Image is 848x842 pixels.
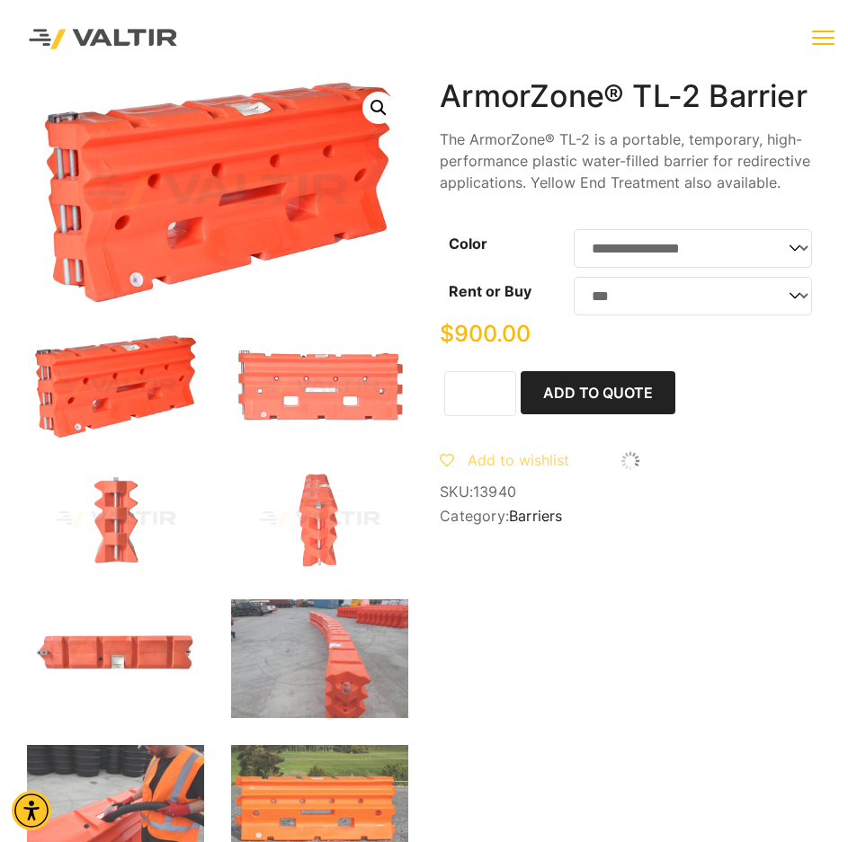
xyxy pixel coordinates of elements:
[812,27,835,49] button: menu toggle
[440,508,821,525] span: Category:
[440,320,454,347] span: $
[449,282,531,300] label: Rent or Buy
[473,483,516,501] span: 13940
[362,92,395,124] a: Open this option
[440,129,821,193] p: The ArmorZone® TL-2 is a portable, temporary, high-performance plastic water-filled barrier for r...
[27,599,204,705] img: An orange highway barrier with markings, featuring a metal attachment point and safety information.
[408,78,790,306] img: Armorzone_Org_Front
[27,333,204,439] img: An orange traffic barrier with a textured surface and multiple holes for securing or connecting.
[12,791,51,830] div: Accessibility Menu
[440,483,821,501] span: SKU:
[231,599,408,717] img: A curved line of bright orange traffic barriers on a concrete surface, with additional barriers s...
[13,13,193,65] img: Valtir Rentals
[231,466,408,572] img: An orange traffic barrier with a modular design, featuring interlocking sections and a metal conn...
[449,235,487,253] label: Color
[440,320,531,347] bdi: 900.00
[521,371,675,414] button: Add to Quote
[440,78,821,115] h1: ArmorZone® TL-2 Barrier
[27,466,204,572] img: An orange, zigzag-shaped object with a central metal rod, likely a weight or stabilizer for equip...
[231,333,408,439] img: An orange plastic component with various holes and slots, likely used in construction or machinery.
[509,507,563,525] a: Barriers
[444,371,516,416] input: Product quantity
